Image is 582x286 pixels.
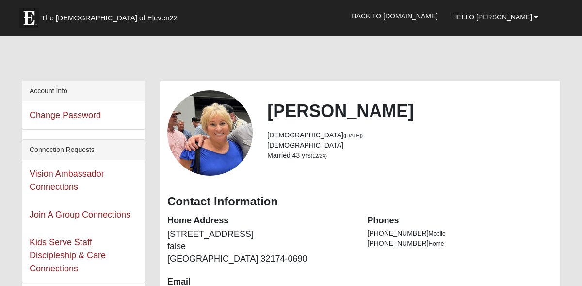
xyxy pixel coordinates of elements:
[267,130,553,140] li: [DEMOGRAPHIC_DATA]
[167,228,353,266] dd: [STREET_ADDRESS] false [GEOGRAPHIC_DATA] 32174-0690
[167,195,553,209] h3: Contact Information
[30,237,106,273] a: Kids Serve Staff Discipleship & Care Connections
[311,153,327,159] small: (12/24)
[19,8,39,28] img: Eleven22 logo
[267,151,553,161] li: Married 43 yrs
[267,140,553,151] li: [DEMOGRAPHIC_DATA]
[368,238,553,249] li: [PHONE_NUMBER]
[429,230,446,237] span: Mobile
[22,81,145,101] div: Account Info
[15,3,209,28] a: The [DEMOGRAPHIC_DATA] of Eleven22
[429,240,444,247] span: Home
[41,13,178,23] span: The [DEMOGRAPHIC_DATA] of Eleven22
[445,5,546,29] a: Hello [PERSON_NAME]
[167,215,353,227] dt: Home Address
[267,101,553,121] h2: [PERSON_NAME]
[368,215,553,227] dt: Phones
[343,133,363,138] small: ([DATE])
[22,140,145,160] div: Connection Requests
[30,210,130,219] a: Join A Group Connections
[452,13,532,21] span: Hello [PERSON_NAME]
[167,90,253,176] a: View Fullsize Photo
[30,169,104,192] a: Vision Ambassador Connections
[344,4,445,28] a: Back to [DOMAIN_NAME]
[30,110,101,120] a: Change Password
[368,228,553,238] li: [PHONE_NUMBER]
